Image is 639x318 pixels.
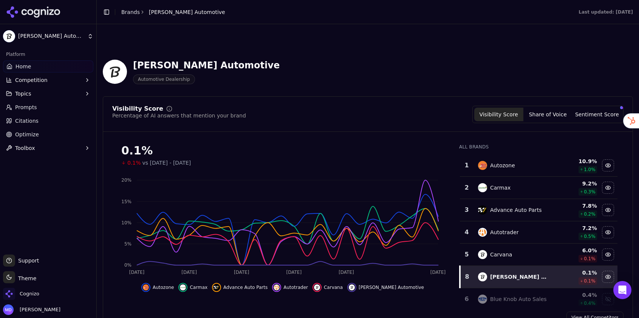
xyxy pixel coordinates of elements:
[190,284,207,290] span: Carmax
[223,284,268,290] span: Advance Auto Parts
[557,202,597,210] div: 7.8 %
[3,60,93,73] a: Home
[460,288,617,310] tr: 6blue knob auto salesBlue Knob Auto Sales0.4%0.4%Show blue knob auto sales data
[464,272,470,281] div: 8
[3,74,93,86] button: Competition
[121,144,444,157] div: 0.1%
[141,283,174,292] button: Hide autozone data
[474,108,523,121] button: Visibility Score
[584,167,596,173] span: 1.0 %
[490,251,512,258] div: Carvana
[112,112,246,119] div: Percentage of AI answers that mention your brand
[490,206,542,214] div: Advance Auto Parts
[478,250,487,259] img: carvana
[463,183,470,192] div: 2
[339,270,354,275] tspan: [DATE]
[234,270,249,275] tspan: [DATE]
[18,33,84,40] span: [PERSON_NAME] Automotive
[602,204,614,216] button: Hide advance auto parts data
[460,177,617,199] tr: 2carmaxCarmax9.2%0.3%Hide carmax data
[557,269,597,276] div: 0.1 %
[478,228,487,237] img: autotrader
[313,283,343,292] button: Hide carvana data
[459,144,617,150] div: All Brands
[286,270,302,275] tspan: [DATE]
[15,275,36,281] span: Theme
[15,257,39,264] span: Support
[490,184,511,191] div: Carmax
[557,224,597,232] div: 7.2 %
[283,284,308,290] span: Autotrader
[359,284,424,290] span: [PERSON_NAME] Automotive
[3,304,60,315] button: Open user button
[129,270,145,275] tspan: [DATE]
[121,178,132,183] tspan: 20%
[142,159,191,167] span: vs [DATE] - [DATE]
[103,60,127,84] img: Stuckey Automotive
[463,228,470,237] div: 4
[463,161,470,170] div: 1
[3,128,93,140] a: Optimize
[490,162,515,169] div: Autozone
[557,247,597,254] div: 6.0 %
[584,256,596,262] span: 0.1 %
[121,9,140,15] a: Brands
[143,284,149,290] img: autozone
[178,283,207,292] button: Hide carmax data
[584,211,596,217] span: 0.2 %
[153,284,174,290] span: Autozone
[523,108,572,121] button: Share of Voice
[557,157,597,165] div: 10.9 %
[3,88,93,100] button: Topics
[602,159,614,171] button: Hide autozone data
[15,117,39,125] span: Citations
[3,288,15,300] img: Cognizo
[3,101,93,113] a: Prompts
[347,283,424,292] button: Hide stuckey automotive data
[463,250,470,259] div: 5
[490,295,547,303] div: Blue Knob Auto Sales
[602,293,614,305] button: Show blue knob auto sales data
[3,48,93,60] div: Platform
[478,183,487,192] img: carmax
[478,272,487,281] img: stuckey automotive
[478,295,487,304] img: blue knob auto sales
[272,283,308,292] button: Hide autotrader data
[3,115,93,127] a: Citations
[478,205,487,215] img: advance auto parts
[463,295,470,304] div: 6
[584,189,596,195] span: 0.3 %
[3,30,15,42] img: Stuckey Automotive
[579,9,633,15] div: Last updated: [DATE]
[584,278,596,284] span: 0.1 %
[602,249,614,261] button: Hide carvana data
[15,63,31,70] span: Home
[460,221,617,244] tr: 4autotraderAutotrader7.2%0.5%Hide autotrader data
[15,90,31,97] span: Topics
[490,273,551,281] div: [PERSON_NAME] Automotive
[463,205,470,215] div: 3
[324,284,343,290] span: Carvana
[124,262,132,268] tspan: 0%
[430,270,446,275] tspan: [DATE]
[112,106,163,112] div: Visibility Score
[460,244,617,266] tr: 5carvanaCarvana6.0%0.1%Hide carvana data
[3,288,39,300] button: Open organization switcher
[20,290,39,297] span: Cognizo
[180,284,186,290] img: carmax
[15,131,39,138] span: Optimize
[584,233,596,239] span: 0.5 %
[572,108,622,121] button: Sentiment Score
[557,180,597,187] div: 9.2 %
[3,142,93,154] button: Toolbox
[133,59,280,71] div: [PERSON_NAME] Automotive
[15,103,37,111] span: Prompts
[212,283,268,292] button: Hide advance auto parts data
[214,284,220,290] img: advance auto parts
[181,270,197,275] tspan: [DATE]
[602,226,614,238] button: Hide autotrader data
[274,284,280,290] img: autotrader
[460,199,617,221] tr: 3advance auto partsAdvance Auto Parts7.8%0.2%Hide advance auto parts data
[314,284,320,290] img: carvana
[127,159,141,167] span: 0.1%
